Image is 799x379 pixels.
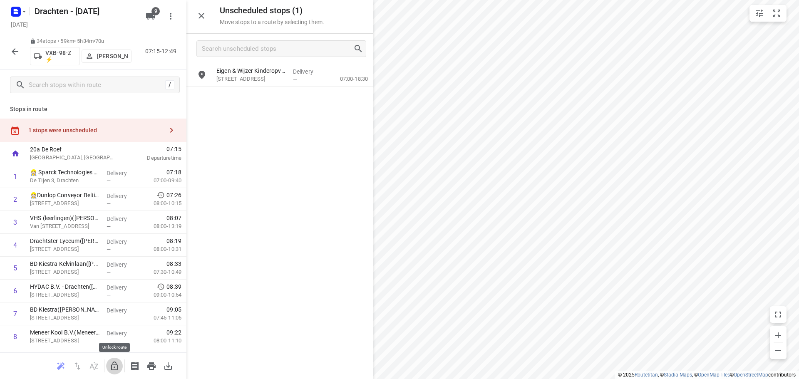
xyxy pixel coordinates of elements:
span: — [107,178,111,184]
button: [PERSON_NAME] [82,50,132,63]
p: Whisper Power B.V.(Theo Schiphof) [30,351,100,359]
p: 07:30-10:49 [140,268,181,276]
h5: Drachten - [DATE] [31,5,139,18]
div: grid [186,64,373,378]
span: 07:18 [166,168,181,176]
p: 08:00-10:31 [140,245,181,253]
p: Drachtster Lyceum(Thea de Boer) [30,237,100,245]
div: 6 [13,287,17,295]
span: 08:39 [166,282,181,291]
input: Search unscheduled stops [202,42,353,55]
div: 1 [13,173,17,181]
div: small contained button group [749,5,787,22]
p: Delivery [107,306,137,315]
p: Eigen & Wijzer Kinderopvang - Kinderopvang JKC De Wiekslag(Roshani van der Meer-Annema) [216,67,286,75]
span: 09:05 [166,305,181,314]
svg: Early [156,191,165,199]
div: 5 [13,264,17,272]
p: Delivery [293,67,324,76]
p: Delivery [107,238,137,246]
svg: Early [156,282,165,291]
p: Delivery [107,352,137,360]
p: Delivery [107,329,137,337]
p: [PERSON_NAME] [97,53,128,59]
p: Delivery [107,192,137,200]
li: © 2025 , © , © © contributors [618,372,796,378]
span: 08:33 [166,260,181,268]
p: 08:00-13:19 [140,222,181,230]
p: 09:00-10:54 [140,291,181,299]
p: Oliemolenstraat 2, Drachten [30,199,100,208]
p: Meneer Kooi B.V.(Meneer Kooi B.V.) [30,328,100,337]
span: Print route [143,362,160,369]
button: Fit zoom [768,5,785,22]
p: Stops in route [10,105,176,114]
span: 08:07 [166,214,181,222]
h5: [DATE] [7,20,31,29]
button: Close [193,7,210,24]
span: Sort by time window [86,362,102,369]
span: — [293,76,297,82]
span: Reoptimize route [52,362,69,369]
p: Move stops to a route by selecting them. [220,19,324,25]
span: 9 [151,7,160,15]
p: Delivery [107,169,137,177]
a: OpenStreetMap [734,372,768,378]
p: [STREET_ADDRESS] [216,75,286,83]
p: 07:00-09:40 [140,176,181,185]
span: 70u [95,38,104,44]
p: BD Kiestra Kelvinlaan(Mariska Hummel) [30,260,100,268]
div: 2 [13,196,17,203]
p: 07:15-12:49 [145,47,180,56]
p: BD Kiestra(Mariska Hummel) [30,305,100,314]
span: 07:15 [127,145,181,153]
p: VHS (leerlingen)(Anneke Kroes) [30,214,100,222]
p: 👷🏻Dunlop Conveyor Belting(Simone De groot) [30,191,100,199]
span: • [94,38,95,44]
p: 08:00-10:15 [140,199,181,208]
span: — [107,246,111,253]
button: VXB-98-Z ⚡ [30,47,80,65]
input: Search stops within route [29,79,165,92]
span: — [107,201,111,207]
div: 3 [13,218,17,226]
p: [STREET_ADDRESS] [30,268,100,276]
span: 07:26 [166,191,181,199]
p: Departure time [127,154,181,162]
p: 07:00-18:30 [327,75,368,83]
span: — [107,338,111,344]
p: VXB-98-Z ⚡ [45,50,76,63]
div: / [165,80,174,89]
span: 09:22 [166,328,181,337]
p: 07:45-11:06 [140,314,181,322]
p: Delivery [107,260,137,269]
p: [STREET_ADDRESS] [30,337,100,345]
span: — [107,315,111,321]
button: Map settings [751,5,768,22]
p: De Tijen 3, Drachten [30,176,100,185]
p: Delivery [107,215,137,223]
div: 8 [13,333,17,341]
h5: Unscheduled stops ( 1 ) [220,6,324,15]
p: [GEOGRAPHIC_DATA], [GEOGRAPHIC_DATA] [30,154,117,162]
p: Delivery [107,283,137,292]
p: [STREET_ADDRESS] [30,291,100,299]
span: 09:29 [166,351,181,359]
a: OpenMapTiles [698,372,730,378]
p: [STREET_ADDRESS] [30,314,100,322]
button: 9 [142,8,159,25]
span: — [107,292,111,298]
span: Download route [160,362,176,369]
p: HYDAC B.V. - Drachten(Bauke Jan Plantinga) [30,282,100,291]
p: 👷🏻 Sparck Technologies BV(Sparck Technologies BV) [30,168,100,176]
span: 08:19 [166,237,181,245]
a: Stadia Maps [664,372,692,378]
p: [STREET_ADDRESS] [30,245,100,253]
p: 20a De Roef [30,145,117,154]
span: Reverse route [69,362,86,369]
span: — [107,223,111,230]
p: 34 stops • 59km • 5h34m [30,37,132,45]
div: 4 [13,241,17,249]
div: Search [353,44,366,54]
a: Routetitan [635,372,658,378]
